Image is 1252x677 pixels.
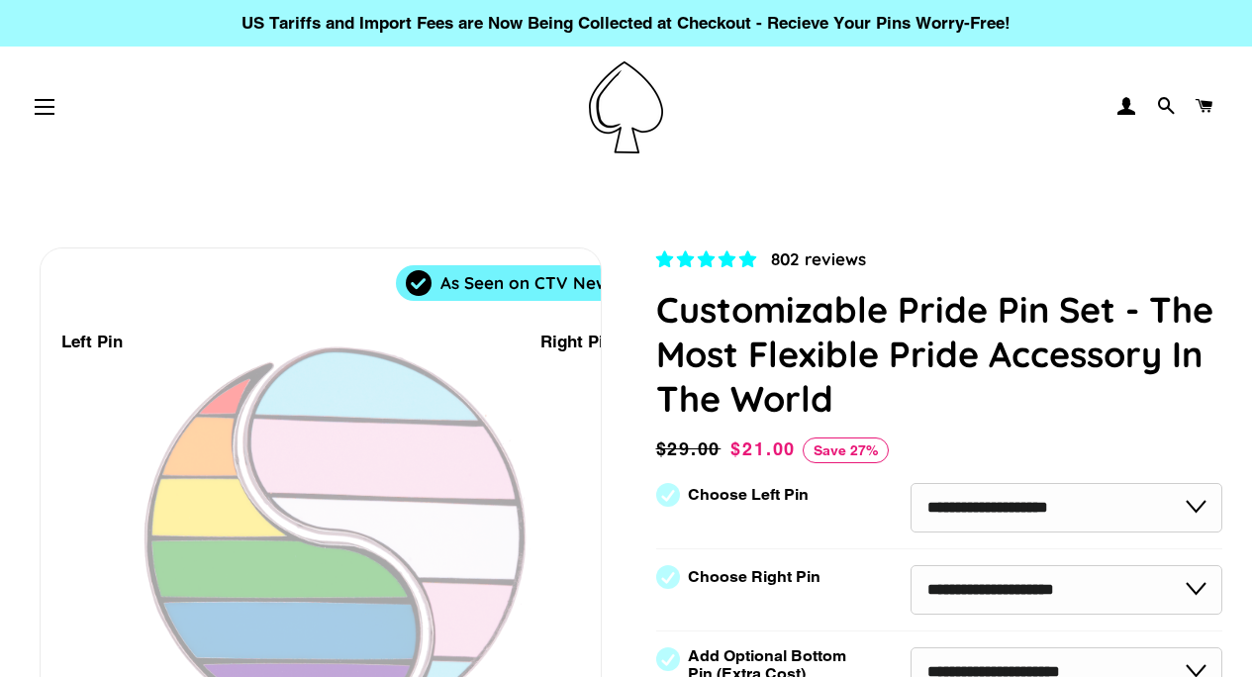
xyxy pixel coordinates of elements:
[589,61,663,153] img: Pin-Ace
[771,248,866,269] span: 802 reviews
[730,438,796,459] span: $21.00
[540,329,614,355] div: Right Pin
[656,249,761,269] span: 4.83 stars
[688,486,809,504] label: Choose Left Pin
[688,568,820,586] label: Choose Right Pin
[656,287,1223,421] h1: Customizable Pride Pin Set - The Most Flexible Pride Accessory In The World
[803,437,889,463] span: Save 27%
[656,435,726,463] span: $29.00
